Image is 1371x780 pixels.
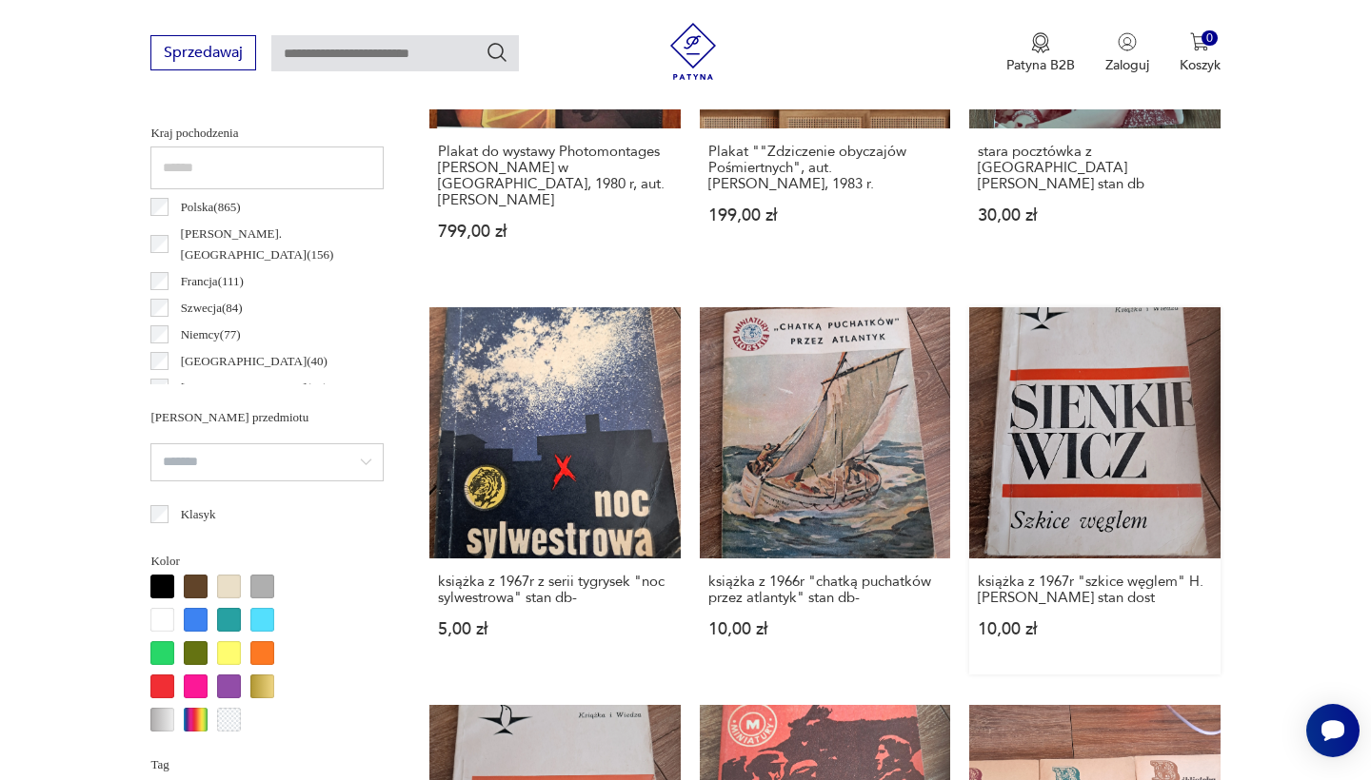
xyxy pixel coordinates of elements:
[969,307,1220,673] a: książka z 1967r "szkice węglem" H. Sienkiewicza stan dostksiążka z 1967r "szkice węglem" H. [PERS...
[181,324,241,345] p: Niemcy ( 77 )
[665,23,722,80] img: Patyna - sklep z meblami i dekoracjami vintage
[438,574,671,606] h3: książka z 1967r z serii tygrysek "noc sylwestrowa" stan db-
[181,378,328,399] p: [GEOGRAPHIC_DATA] ( 29 )
[181,271,244,292] p: Francja ( 111 )
[1031,32,1050,53] img: Ikona medalu
[1118,32,1137,51] img: Ikonka użytkownika
[978,207,1211,224] p: 30,00 zł
[978,621,1211,637] p: 10,00 zł
[1105,32,1149,74] button: Zaloguj
[181,197,241,218] p: Polska ( 865 )
[181,224,385,265] p: [PERSON_NAME]. [GEOGRAPHIC_DATA] ( 156 )
[181,298,243,319] p: Szwecja ( 84 )
[978,144,1211,192] h3: stara pocztówka z [GEOGRAPHIC_DATA][PERSON_NAME] stan db
[978,574,1211,606] h3: książka z 1967r "szkice węglem" H. [PERSON_NAME] stan dost
[150,123,384,144] p: Kraj pochodzenia
[1006,32,1075,74] a: Ikona medaluPatyna B2B
[438,144,671,208] h3: Plakat do wystawy Photomontages [PERSON_NAME] w [GEOGRAPHIC_DATA], 1980 r, aut. [PERSON_NAME]
[708,207,942,224] p: 199,00 zł
[1202,30,1218,47] div: 0
[181,351,328,372] p: [GEOGRAPHIC_DATA] ( 40 )
[150,48,256,61] a: Sprzedawaj
[1306,704,1360,757] iframe: Smartsupp widget button
[1006,56,1075,74] p: Patyna B2B
[150,754,384,775] p: Tag
[181,504,216,525] p: Klasyk
[429,307,680,673] a: książka z 1967r z serii tygrysek "noc sylwestrowa" stan db-książka z 1967r z serii tygrysek "noc ...
[438,224,671,240] p: 799,00 zł
[700,307,950,673] a: książka z 1966r "chatką puchatków przez atlantyk" stan db-książka z 1966r "chatką puchatków przez...
[708,621,942,637] p: 10,00 zł
[1180,32,1221,74] button: 0Koszyk
[1105,56,1149,74] p: Zaloguj
[1180,56,1221,74] p: Koszyk
[486,41,508,64] button: Szukaj
[1006,32,1075,74] button: Patyna B2B
[708,144,942,192] h3: Plakat ""Zdziczenie obyczajów Pośmiertnych", aut. [PERSON_NAME], 1983 r.
[150,35,256,70] button: Sprzedawaj
[150,407,384,428] p: [PERSON_NAME] przedmiotu
[438,621,671,637] p: 5,00 zł
[1190,32,1209,51] img: Ikona koszyka
[150,551,384,572] p: Kolor
[708,574,942,606] h3: książka z 1966r "chatką puchatków przez atlantyk" stan db-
